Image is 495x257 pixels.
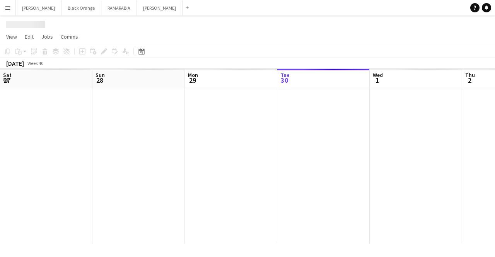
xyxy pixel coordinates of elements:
span: Sun [96,71,105,78]
span: Jobs [41,33,53,40]
span: 29 [187,76,198,85]
span: 1 [372,76,383,85]
button: [PERSON_NAME] [16,0,61,15]
span: Edit [25,33,34,40]
span: 2 [464,76,475,85]
span: Tue [280,71,290,78]
button: [PERSON_NAME] [137,0,183,15]
button: Black Orange [61,0,101,15]
span: Mon [188,71,198,78]
span: Wed [373,71,383,78]
a: View [3,32,20,42]
span: Comms [61,33,78,40]
span: 27 [2,76,12,85]
button: RAMARABIA [101,0,137,15]
div: [DATE] [6,60,24,67]
span: Thu [465,71,475,78]
span: Week 40 [26,60,45,66]
span: Sat [3,71,12,78]
span: View [6,33,17,40]
a: Comms [58,32,81,42]
span: 30 [279,76,290,85]
span: 28 [94,76,105,85]
a: Edit [22,32,37,42]
a: Jobs [38,32,56,42]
